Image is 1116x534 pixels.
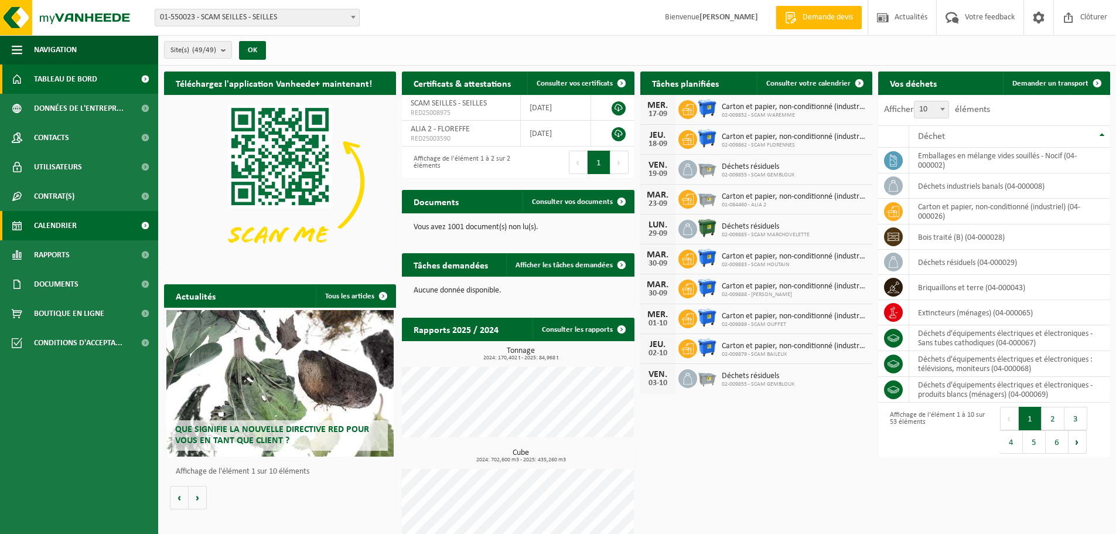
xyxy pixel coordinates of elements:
div: 01-10 [646,319,670,328]
div: MER. [646,310,670,319]
button: Previous [569,151,588,174]
span: 02-009855 - SCAM GEMBLOUX [722,172,794,179]
span: Site(s) [170,42,216,59]
span: Tableau de bord [34,64,97,94]
div: 02-10 [646,349,670,358]
span: 2024: 170,402 t - 2025: 84,968 t [408,355,634,361]
h3: Tonnage [408,347,634,361]
p: Vous avez 1001 document(s) non lu(s). [414,223,622,232]
button: Previous [1000,407,1019,430]
td: déchets d'équipements électriques et électroniques : télévisions, moniteurs (04-000068) [909,351,1110,377]
h2: Actualités [164,284,227,307]
div: Affichage de l'élément 1 à 2 sur 2 éléments [408,149,512,175]
img: WB-2500-GAL-GY-01 [697,158,717,178]
td: [DATE] [521,95,591,121]
span: Déchet [918,132,945,141]
div: VEN. [646,161,670,170]
img: WB-1100-HPE-BE-01 [697,98,717,118]
span: 01-084460 - ALIA 2 [722,202,866,209]
img: WB-1100-HPE-BE-01 [697,128,717,148]
div: JEU. [646,340,670,349]
img: WB-1100-HPE-BE-01 [697,338,717,358]
a: Consulter vos documents [523,190,633,213]
span: Carton et papier, non-conditionné (industriel) [722,312,866,321]
span: Demander un transport [1012,80,1088,87]
div: LUN. [646,220,670,230]
span: Conditions d'accepta... [34,328,122,358]
span: Déchets résiduels [722,372,794,381]
div: MER. [646,101,670,110]
span: Carton et papier, non-conditionné (industriel) [722,103,866,112]
div: 17-09 [646,110,670,118]
h2: Rapports 2025 / 2024 [402,318,510,341]
span: Carton et papier, non-conditionné (industriel) [722,192,866,202]
div: 29-09 [646,230,670,238]
p: Aucune donnée disponible. [414,287,622,295]
span: 02-009885 - SCAM MARCHOVELETTE [722,232,810,239]
span: Déchets résiduels [722,162,794,172]
td: déchets industriels banals (04-000008) [909,174,1110,199]
a: Afficher les tâches demandées [506,253,633,277]
h2: Tâches demandées [402,253,500,276]
span: RED25008975 [411,108,511,118]
h2: Vos déchets [878,72,948,94]
span: Rapports [34,240,70,270]
button: 2 [1042,407,1064,430]
span: Contacts [34,123,69,152]
a: Demande devis [776,6,862,29]
a: Consulter les rapports [533,318,633,341]
button: 3 [1064,407,1087,430]
a: Tous les articles [316,284,395,308]
div: 30-09 [646,290,670,298]
div: MAR. [646,280,670,290]
span: Calendrier [34,211,77,240]
h2: Téléchargez l'application Vanheede+ maintenant! [164,72,384,94]
td: bois traité (B) (04-000028) [909,225,1110,250]
button: 1 [1019,407,1042,430]
span: 10 [914,101,948,118]
span: 02-009852 - SCAM WAREMME [722,112,866,119]
span: Boutique en ligne [34,299,104,328]
span: Carton et papier, non-conditionné (industriel) [722,252,866,261]
a: Consulter votre calendrier [757,72,871,95]
span: RED25003590 [411,134,511,144]
button: Next [610,151,629,174]
span: Consulter votre calendrier [766,80,851,87]
td: [DATE] [521,121,591,147]
div: 23-09 [646,200,670,208]
span: Déchets résiduels [722,222,810,232]
button: Next [1069,430,1087,454]
button: Volgende [189,486,207,509]
div: MAR. [646,250,670,260]
div: 03-10 [646,379,670,387]
span: 02-009888 - [PERSON_NAME] [722,291,866,298]
span: 2024: 702,600 m3 - 2025: 435,260 m3 [408,457,634,463]
img: WB-1100-HPE-BE-01 [697,308,717,328]
td: emballages en mélange vides souillés - Nocif (04-000002) [909,148,1110,174]
td: déchets d'équipements électriques et électroniques - Sans tubes cathodiques (04-000067) [909,325,1110,351]
h3: Cube [408,449,634,463]
a: Demander un transport [1003,72,1109,95]
a: Consulter vos certificats [527,72,633,95]
span: Consulter vos certificats [537,80,613,87]
td: briquaillons et terre (04-000043) [909,275,1110,300]
p: Affichage de l'élément 1 sur 10 éléments [176,468,390,476]
strong: [PERSON_NAME] [699,13,758,22]
span: Contrat(s) [34,182,74,211]
h2: Certificats & attestations [402,72,523,94]
div: Affichage de l'élément 1 à 10 sur 53 éléments [884,406,988,455]
button: 4 [1000,430,1023,454]
img: Download de VHEPlus App [164,95,396,269]
td: déchets d'équipements électriques et électroniques - produits blancs (ménagers) (04-000069) [909,377,1110,403]
span: Afficher les tâches demandées [516,261,613,269]
count: (49/49) [192,46,216,54]
button: 5 [1023,430,1046,454]
td: extincteurs (ménages) (04-000065) [909,300,1110,325]
span: 02-009889 - SCAM OUFFET [722,321,866,328]
button: 1 [588,151,610,174]
span: 01-550023 - SCAM SEILLES - SEILLES [155,9,359,26]
div: 19-09 [646,170,670,178]
button: Vorige [170,486,189,509]
button: 6 [1046,430,1069,454]
h2: Tâches planifiées [640,72,731,94]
